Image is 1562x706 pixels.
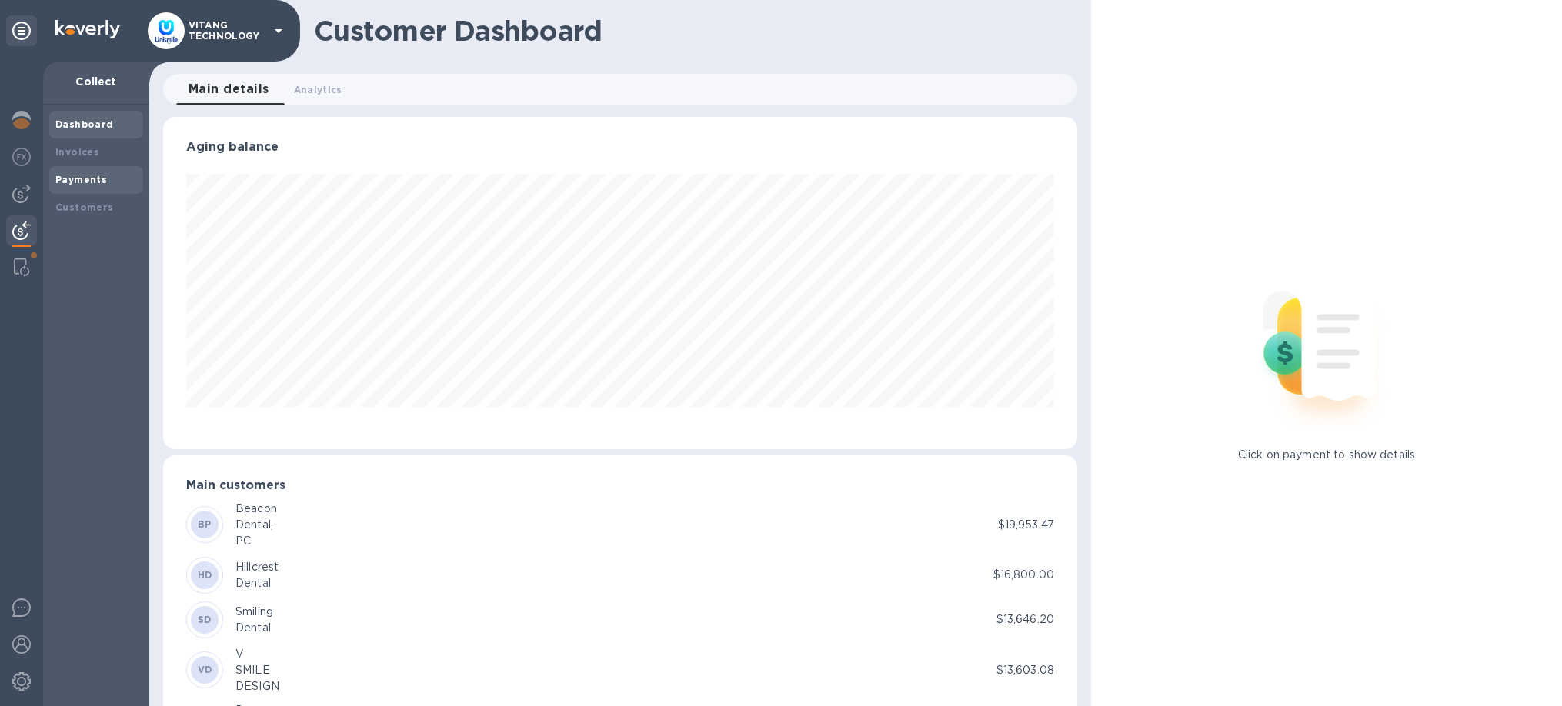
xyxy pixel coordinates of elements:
h3: Main customers [186,478,1054,493]
div: Dental [235,620,273,636]
div: PC [235,533,277,549]
div: V [235,646,279,662]
div: SMILE [235,662,279,678]
p: VITANG TECHNOLOGY [189,20,265,42]
div: Hillcrest [235,559,279,575]
b: BP [198,518,212,530]
p: Collect [55,74,137,89]
h3: Aging balance [186,140,1054,155]
b: Payments [55,174,107,185]
div: Beacon [235,501,277,517]
p: $19,953.47 [998,517,1054,533]
span: Analytics [294,82,342,98]
b: HD [198,569,212,581]
h1: Customer Dashboard [314,15,1066,47]
b: SD [198,614,212,625]
p: Click on payment to show details [1238,447,1415,463]
div: DESIGN [235,678,279,694]
b: Dashboard [55,118,114,130]
b: Invoices [55,146,99,158]
p: $13,603.08 [996,662,1054,678]
div: Unpin categories [6,15,37,46]
span: Main details [189,78,269,100]
b: Customers [55,201,114,213]
p: $16,800.00 [993,567,1054,583]
img: Logo [55,20,120,38]
div: Dental [235,575,279,591]
div: Smiling [235,604,273,620]
div: Dental, [235,517,277,533]
b: VD [198,664,212,675]
img: Foreign exchange [12,148,31,166]
p: $13,646.20 [996,611,1054,628]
